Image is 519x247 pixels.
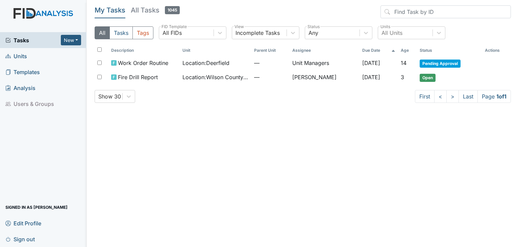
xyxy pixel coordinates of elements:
[420,60,461,68] span: Pending Approval
[459,90,478,103] a: Last
[131,5,180,15] h5: All Tasks
[5,36,61,44] a: Tasks
[434,90,447,103] a: <
[95,5,125,15] h5: My Tasks
[98,92,121,100] div: Show 30
[254,73,287,81] span: —
[182,59,229,67] span: Location : Deerfield
[380,5,511,18] input: Find Task by ID
[482,45,511,56] th: Actions
[401,60,406,66] span: 14
[362,74,380,81] span: [DATE]
[132,26,153,39] button: Tags
[381,29,402,37] div: All Units
[108,45,180,56] th: Toggle SortBy
[61,35,81,45] button: New
[401,74,404,81] span: 3
[5,234,35,244] span: Sign out
[477,90,511,103] span: Page
[5,67,40,77] span: Templates
[165,6,180,14] span: 1045
[417,45,482,56] th: Toggle SortBy
[109,26,133,39] button: Tasks
[398,45,417,56] th: Toggle SortBy
[236,29,280,37] div: Incomplete Tasks
[496,93,506,100] strong: 1 of 1
[290,70,360,85] td: [PERSON_NAME]
[415,90,435,103] a: First
[362,60,380,66] span: [DATE]
[420,74,436,82] span: Open
[290,45,360,56] th: Assignee
[95,26,110,39] button: All
[5,83,35,93] span: Analysis
[290,56,360,70] td: Unit Managers
[182,73,248,81] span: Location : Wilson County CS
[360,45,398,56] th: Toggle SortBy
[97,47,102,52] input: Toggle All Rows Selected
[180,45,251,56] th: Toggle SortBy
[95,26,153,39] div: Type filter
[163,29,182,37] div: All FIDs
[118,73,158,81] span: Fire Drill Report
[5,51,27,61] span: Units
[5,218,41,228] span: Edit Profile
[415,90,511,103] nav: task-pagination
[446,90,459,103] a: >
[254,59,287,67] span: —
[118,59,168,67] span: Work Order Routine
[251,45,290,56] th: Toggle SortBy
[308,29,318,37] div: Any
[5,202,68,212] span: Signed in as [PERSON_NAME]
